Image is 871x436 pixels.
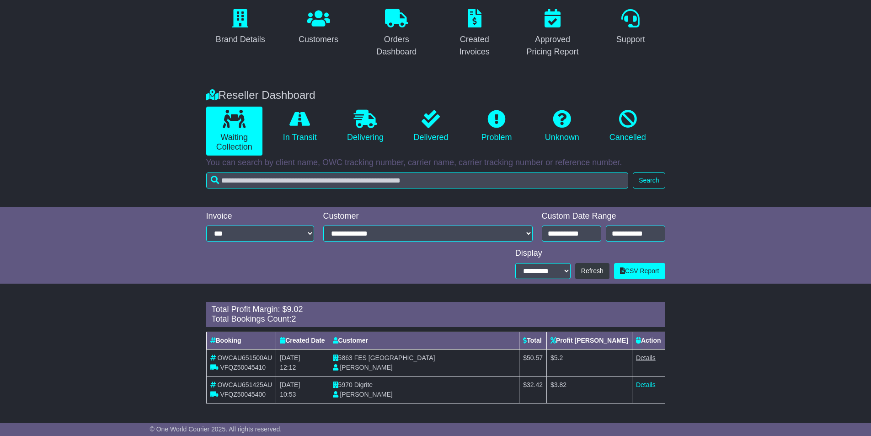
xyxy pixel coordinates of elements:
a: Orders Dashboard [362,6,431,61]
span: [PERSON_NAME] [340,364,392,371]
span: [DATE] [280,354,300,361]
span: OWCAU651425AU [217,381,272,388]
a: CSV Report [614,263,665,279]
div: Created Invoices [446,33,503,58]
p: You can search by client name, OWC tracking number, carrier name, carrier tracking number or refe... [206,158,665,168]
div: Custom Date Range [542,211,665,221]
a: Customers [293,6,344,49]
a: Delivered [403,107,459,146]
a: Problem [468,107,524,146]
span: 32.42 [527,381,543,388]
span: 12:12 [280,364,296,371]
span: 2 [292,314,296,323]
th: Profit [PERSON_NAME] [547,332,632,349]
span: 5863 [338,354,353,361]
a: Brand Details [210,6,271,49]
span: VFQZ50045400 [220,391,266,398]
th: Action [632,332,665,349]
a: Delivering [337,107,393,146]
span: Digrite [354,381,373,388]
a: Cancelled [599,107,656,146]
div: Support [616,33,645,46]
span: [PERSON_NAME] [340,391,392,398]
a: Waiting Collection [206,107,262,156]
div: Invoice [206,211,314,221]
span: [DATE] [280,381,300,388]
th: Customer [329,332,519,349]
a: Unknown [534,107,590,146]
a: Created Invoices [440,6,509,61]
span: FES [GEOGRAPHIC_DATA] [354,354,435,361]
span: 9.02 [287,305,303,314]
div: Brand Details [216,33,265,46]
div: Reseller Dashboard [202,89,670,102]
a: Support [610,6,651,49]
div: Total Bookings Count: [212,314,660,324]
div: Display [515,248,665,258]
div: Approved Pricing Report [524,33,581,58]
div: Customers [299,33,338,46]
a: Details [636,381,656,388]
span: 50.57 [527,354,543,361]
th: Booking [206,332,276,349]
span: 5970 [338,381,353,388]
td: $ [519,376,547,403]
td: $ [547,376,632,403]
span: 3.82 [554,381,566,388]
th: Created Date [276,332,329,349]
div: Orders Dashboard [368,33,425,58]
a: Details [636,354,656,361]
a: Approved Pricing Report [518,6,587,61]
span: 5.2 [554,354,563,361]
a: In Transit [272,107,328,146]
button: Search [633,172,665,188]
span: 10:53 [280,391,296,398]
td: $ [519,349,547,376]
th: Total [519,332,547,349]
span: © One World Courier 2025. All rights reserved. [150,425,282,433]
div: Total Profit Margin: $ [212,305,660,315]
span: OWCAU651500AU [217,354,272,361]
span: VFQZ50045410 [220,364,266,371]
button: Refresh [575,263,609,279]
td: $ [547,349,632,376]
div: Customer [323,211,533,221]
